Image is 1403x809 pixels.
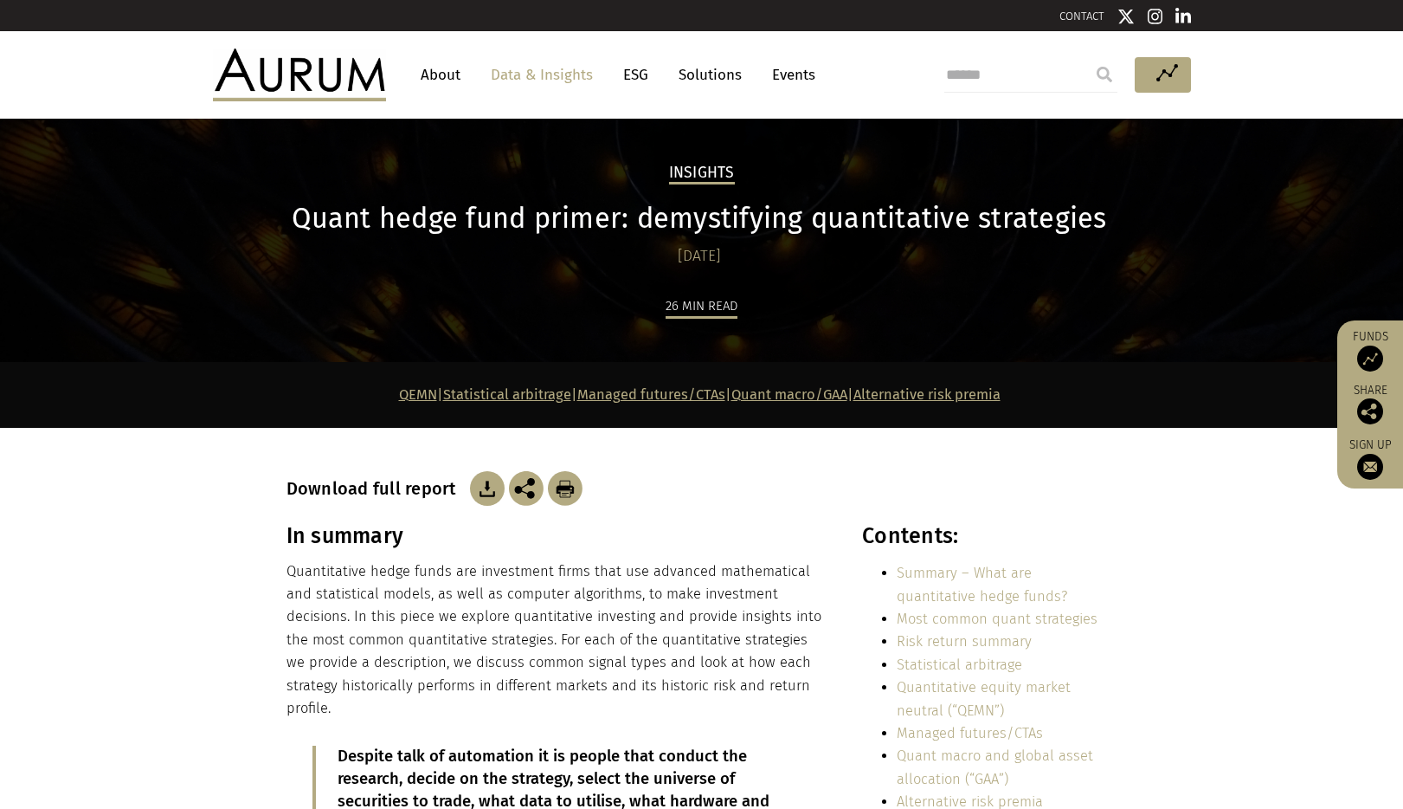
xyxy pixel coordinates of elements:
[1346,329,1394,372] a: Funds
[1148,8,1163,25] img: Instagram icon
[412,59,469,91] a: About
[1087,57,1122,92] input: Submit
[1059,10,1104,23] a: CONTACT
[470,471,505,506] img: Download Article
[213,49,386,100] img: Aurum
[897,657,1022,673] a: Statistical arbitrage
[286,523,825,549] h3: In summary
[577,386,725,403] a: Managed futures/CTAs
[1346,385,1394,424] div: Share
[897,611,1097,627] a: Most common quant strategies
[1357,454,1383,480] img: Sign up to our newsletter
[286,560,825,721] p: Quantitative hedge funds are investment firms that use advanced mathematical and statistical mode...
[286,244,1113,269] div: [DATE]
[666,295,737,319] div: 26 min read
[731,386,847,403] a: Quant macro/GAA
[897,748,1093,786] a: Quant macro and global asset allocation (“GAA”)
[482,59,602,91] a: Data & Insights
[1357,398,1383,424] img: Share this post
[853,386,1001,403] a: Alternative risk premia
[897,725,1043,741] a: Managed futures/CTAs
[548,471,582,506] img: Download Article
[669,164,735,184] h2: Insights
[670,59,750,91] a: Solutions
[615,59,657,91] a: ESG
[509,471,544,506] img: Share this post
[1175,8,1191,25] img: Linkedin icon
[897,633,1032,650] a: Risk return summary
[1357,346,1383,372] img: Access Funds
[1346,437,1394,480] a: Sign up
[862,523,1112,549] h3: Contents:
[1117,8,1135,25] img: Twitter icon
[286,478,466,499] h3: Download full report
[763,59,815,91] a: Events
[286,202,1113,236] h1: Quant hedge fund primer: demystifying quantitative strategies
[897,565,1067,604] a: Summary – What are quantitative hedge funds?
[399,386,1001,403] strong: | | | |
[443,386,571,403] a: Statistical arbitrage
[897,679,1071,718] a: Quantitative equity market neutral (“QEMN”)
[399,386,437,403] a: QEMN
